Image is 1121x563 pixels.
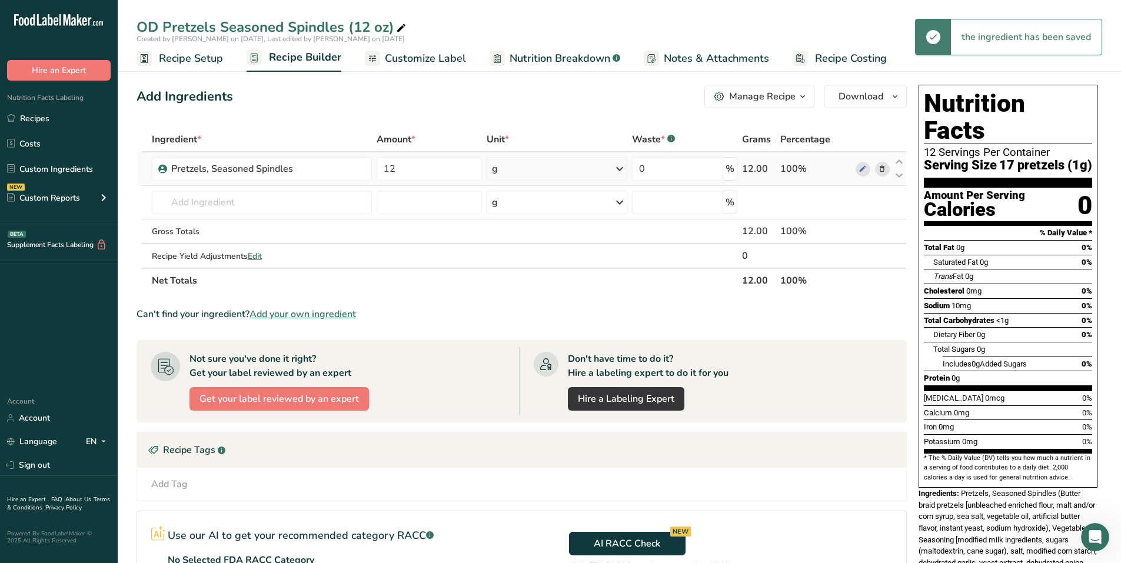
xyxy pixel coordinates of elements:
span: 0% [1082,301,1092,310]
span: 0% [1082,330,1092,339]
span: 0% [1082,316,1092,325]
p: Use our AI to get your recommended category RACC [168,528,434,544]
span: Recipe Setup [159,51,223,66]
a: Privacy Policy [45,504,82,512]
span: Calcium [924,408,952,417]
span: Total Fat [924,243,954,252]
div: 100% [780,224,851,238]
button: Manage Recipe [704,85,814,108]
span: Serving Size [924,158,997,173]
span: [MEDICAL_DATA] [924,394,983,402]
span: AI RACC Check [594,537,660,551]
div: Recipe Tags [137,432,906,468]
div: Not sure you've done it right? Get your label reviewed by an expert [189,352,351,380]
a: About Us . [65,495,94,504]
span: Percentage [780,132,830,146]
a: Recipe Costing [793,45,887,72]
a: Terms & Conditions . [7,495,110,512]
div: EN [86,435,111,449]
span: Get your label reviewed by an expert [199,392,359,406]
span: Fat [933,272,963,281]
span: Download [839,89,883,104]
div: 0 [742,249,776,263]
div: Custom Reports [7,192,80,204]
span: Amount [377,132,415,146]
div: the ingredient has been saved [951,19,1102,55]
a: Hire a Labeling Expert [568,387,684,411]
div: NEW [670,527,691,537]
span: Add your own ingredient [250,307,356,321]
span: 0mg [954,408,969,417]
span: Grams [742,132,771,146]
div: Can't find your ingredient? [137,307,907,321]
button: Get your label reviewed by an expert [189,387,369,411]
a: Notes & Attachments [644,45,769,72]
div: Powered By FoodLabelMaker © 2025 All Rights Reserved [7,530,111,544]
span: Potassium [924,437,960,446]
span: 0% [1082,258,1092,266]
span: 17 pretzels (1g) [999,158,1092,173]
span: Ingredient [152,132,201,146]
span: Total Sugars [933,345,975,354]
span: 0% [1082,437,1092,446]
span: 0% [1082,243,1092,252]
span: 0mg [939,422,954,431]
button: Hire an Expert [7,60,111,81]
div: Add Ingredients [137,87,233,106]
div: Recipe Yield Adjustments [152,250,372,262]
div: Calories [924,201,1025,218]
div: BETA [8,231,26,238]
button: AI RACC Check NEW [569,532,686,555]
span: 0g [965,272,973,281]
i: Trans [933,272,953,281]
h1: Nutrition Facts [924,90,1092,144]
span: 0mg [962,437,977,446]
div: 12.00 [742,224,776,238]
span: 0% [1082,394,1092,402]
div: Gross Totals [152,225,372,238]
span: Total Carbohydrates [924,316,994,325]
div: g [492,162,498,176]
div: Pretzels, Seasoned Spindles [171,162,318,176]
div: Add Tag [151,477,188,491]
span: 0% [1082,408,1092,417]
th: 100% [778,268,853,292]
a: Customize Label [365,45,466,72]
span: Recipe Costing [815,51,887,66]
button: Download [824,85,907,108]
div: Amount Per Serving [924,190,1025,201]
span: Protein [924,374,950,382]
span: Created by [PERSON_NAME] on [DATE], Last edited by [PERSON_NAME] on [DATE] [137,34,405,44]
th: 12.00 [740,268,778,292]
span: 0g [956,243,964,252]
span: 0mcg [985,394,1004,402]
span: Recipe Builder [269,49,341,65]
div: Don't have time to do it? Hire a labeling expert to do it for you [568,352,729,380]
div: Manage Recipe [729,89,796,104]
span: 0g [977,330,985,339]
span: Notes & Attachments [664,51,769,66]
section: % Daily Value * [924,226,1092,240]
th: Net Totals [149,268,740,292]
div: 12.00 [742,162,776,176]
div: g [492,195,498,209]
span: 0g [952,374,960,382]
span: 0% [1082,359,1092,368]
span: 0g [980,258,988,266]
a: FAQ . [51,495,65,504]
a: Recipe Setup [137,45,223,72]
div: 0 [1077,190,1092,221]
a: Recipe Builder [247,44,341,72]
a: Hire an Expert . [7,495,49,504]
span: Sodium [924,301,950,310]
input: Add Ingredient [152,191,372,214]
span: 10mg [952,301,971,310]
span: 0% [1082,422,1092,431]
span: Saturated Fat [933,258,978,266]
div: 12 Servings Per Container [924,146,1092,158]
span: 0% [1082,287,1092,295]
div: Waste [632,132,675,146]
span: 0g [972,359,980,368]
span: Customize Label [385,51,466,66]
section: * The % Daily Value (DV) tells you how much a nutrient in a serving of food contributes to a dail... [924,454,1092,482]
